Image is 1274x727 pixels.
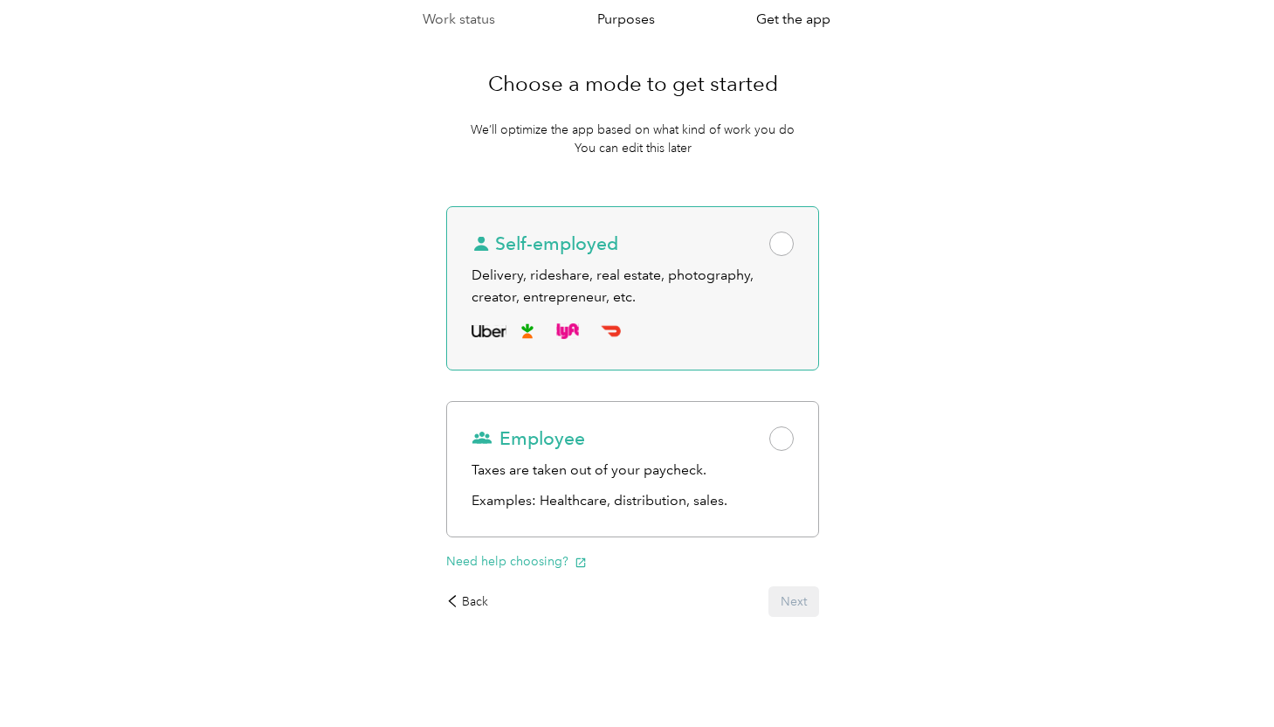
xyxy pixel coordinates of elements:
[756,9,830,31] p: Get the app
[575,139,692,157] p: You can edit this later
[472,460,794,481] div: Taxes are taken out of your paycheck.
[488,63,778,105] h1: Choose a mode to get started
[1176,629,1274,727] iframe: Everlance-gr Chat Button Frame
[472,426,585,451] span: Employee
[446,592,488,611] div: Back
[446,552,587,571] button: Need help choosing?
[472,490,794,512] p: Examples: Healthcare, distribution, sales.
[472,265,794,308] div: Delivery, rideshare, real estate, photography, creator, entrepreneur, etc.
[423,9,495,31] p: Work status
[597,9,655,31] p: Purposes
[471,121,795,139] p: We’ll optimize the app based on what kind of work you do
[472,232,618,256] span: Self-employed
